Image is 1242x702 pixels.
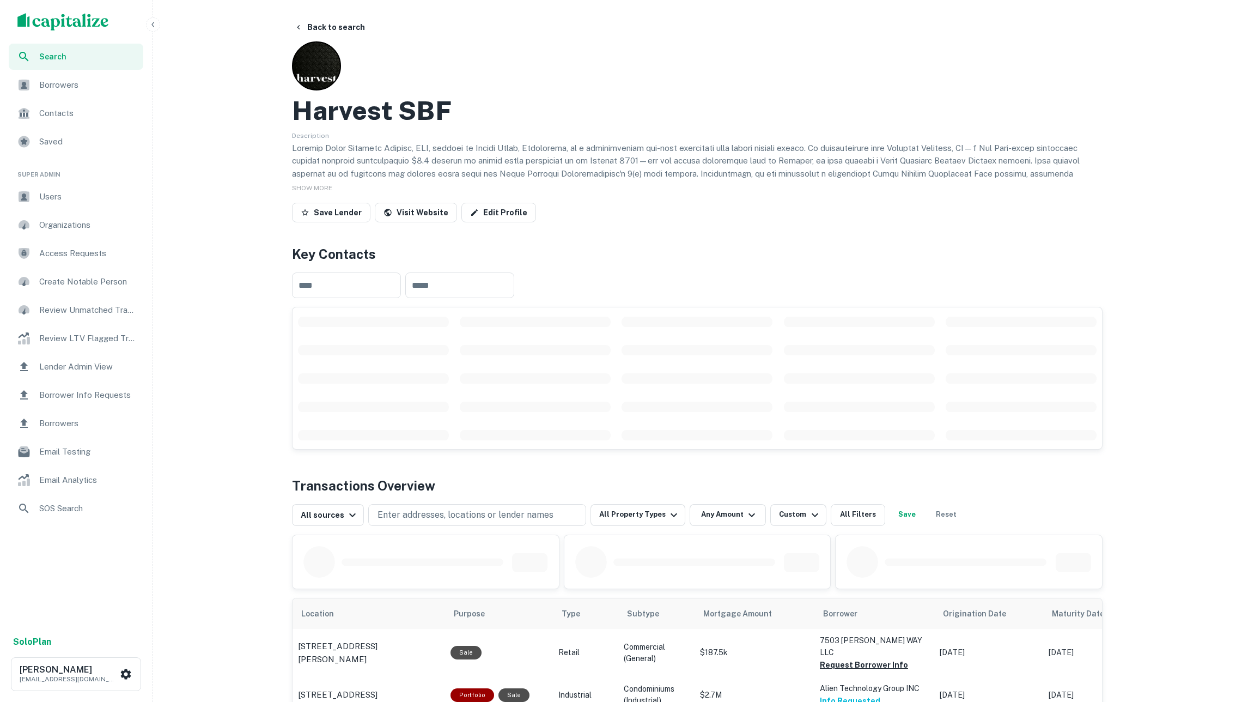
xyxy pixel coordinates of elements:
[9,44,143,70] a: Search
[13,637,51,647] strong: Solo Plan
[1049,647,1147,658] p: [DATE]
[39,360,137,373] span: Lender Admin View
[1052,608,1115,620] div: Maturity dates displayed may be estimated. Please contact the lender for the most accurate maturi...
[39,445,137,458] span: Email Testing
[9,325,143,352] a: Review LTV Flagged Transactions
[11,657,141,691] button: [PERSON_NAME][EMAIL_ADDRESS][DOMAIN_NAME]
[9,184,143,210] a: Users
[39,474,137,487] span: Email Analytics
[293,598,445,629] th: Location
[39,304,137,317] span: Review Unmatched Transactions
[934,598,1043,629] th: Origination Date
[498,688,529,702] div: Sale
[375,203,457,222] a: Visit Website
[624,642,689,664] p: Commercial (General)
[9,467,143,493] div: Email Analytics
[301,607,348,620] span: Location
[9,240,143,267] a: Access Requests
[298,688,440,701] a: [STREET_ADDRESS]
[292,244,1103,264] h4: Key Contacts
[9,297,143,323] a: Review Unmatched Transactions
[943,607,1020,620] span: Origination Date
[39,135,137,148] span: Saved
[553,598,618,629] th: Type
[9,439,143,465] a: Email Testing
[940,647,1038,658] p: [DATE]
[292,203,370,222] button: Save Lender
[695,598,814,629] th: Mortgage Amount
[627,607,659,620] span: Subtype
[298,640,440,665] a: [STREET_ADDRESS][PERSON_NAME]
[770,504,826,526] button: Custom
[39,502,137,515] span: SOS Search
[9,157,143,184] li: Super Admin
[890,504,924,526] button: Save your search to get updates of matches that match your search criteria.
[39,51,137,63] span: Search
[298,688,378,701] p: [STREET_ADDRESS]
[558,689,613,701] p: Industrial
[779,509,821,522] div: Custom
[13,636,51,649] a: SoloPlan
[700,689,809,701] p: $2.7M
[39,389,137,402] span: Borrower Info Requests
[1049,689,1147,701] p: [DATE]
[820,658,908,671] button: Request Borrower Info
[1052,608,1129,620] span: Maturity dates displayed may be estimated. Please contact the lender for the most accurate maturi...
[293,307,1102,449] div: scrollable content
[368,504,586,526] button: Enter addresses, locations or lender names
[301,509,359,522] div: All sources
[461,203,536,222] a: Edit Profile
[39,190,137,203] span: Users
[940,689,1038,701] p: [DATE]
[9,100,143,126] a: Contacts
[9,72,143,98] div: Borrowers
[9,410,143,437] a: Borrowers
[9,495,143,522] a: SOS Search
[39,78,137,92] span: Borrowers
[292,184,332,192] span: SHOW MORE
[820,682,929,694] p: Alien Technology Group INC
[39,332,137,345] span: Review LTV Flagged Transactions
[9,269,143,295] a: Create Notable Person
[39,219,137,232] span: Organizations
[9,129,143,155] a: Saved
[9,354,143,380] a: Lender Admin View
[292,504,364,526] button: All sources
[690,504,766,526] button: Any Amount
[823,607,857,620] span: Borrower
[445,598,553,629] th: Purpose
[929,504,964,526] button: Reset
[618,598,695,629] th: Subtype
[1188,615,1242,667] iframe: Chat Widget
[9,212,143,238] a: Organizations
[562,607,580,620] span: Type
[9,382,143,408] a: Borrower Info Requests
[1043,598,1152,629] th: Maturity dates displayed may be estimated. Please contact the lender for the most accurate maturi...
[1052,608,1104,620] h6: Maturity Date
[292,132,329,140] span: Description
[292,142,1103,245] p: Loremip Dolor Sitametc Adipisc, ELI, seddoei te Incidi Utlab, Etdolorema, al e adminimveniam qui-...
[820,634,929,658] p: 7503 [PERSON_NAME] WAY LLC
[558,647,613,658] p: Retail
[17,13,109,31] img: capitalize-logo.png
[39,247,137,260] span: Access Requests
[20,674,118,684] p: [EMAIL_ADDRESS][DOMAIN_NAME]
[20,665,118,674] h6: [PERSON_NAME]
[39,417,137,430] span: Borrowers
[39,107,137,120] span: Contacts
